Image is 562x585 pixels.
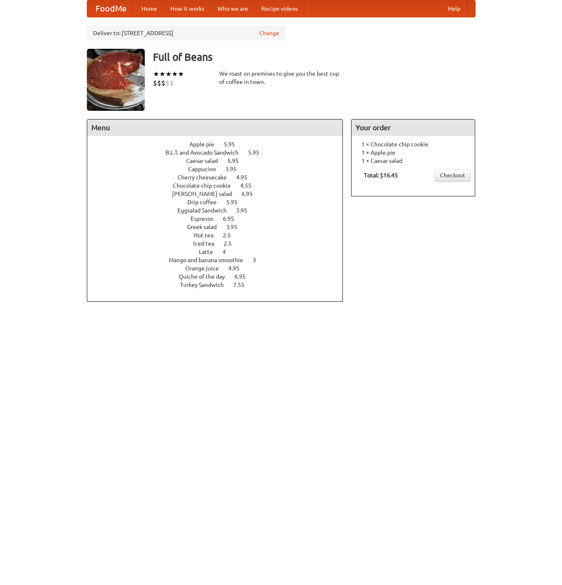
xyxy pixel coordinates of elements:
[185,265,227,272] span: Orange juice
[226,199,246,205] span: 5.95
[172,191,268,197] a: [PERSON_NAME] salad 6.95
[87,0,135,17] a: FoodMe
[187,224,225,230] span: Greek salad
[187,199,225,205] span: Drip coffee
[173,182,239,189] span: Chocolate chip cookie
[177,207,235,214] span: Eggsalad Sandwich
[222,248,234,255] span: 4
[255,0,304,17] a: Recipe videos
[159,69,165,79] li: ★
[187,224,253,230] a: Greek salad 3.95
[242,191,261,197] span: 6.95
[219,69,343,86] div: We roast on premises to give you the best cup of coffee in town.
[224,141,243,148] span: 5.95
[153,69,159,79] li: ★
[169,257,251,263] span: Mango and banana smoothie
[211,0,255,17] a: Who we are
[135,0,164,17] a: Home
[153,79,157,88] li: $
[199,248,221,255] span: Latte
[165,149,247,156] span: B.L.T. and Avocado Sandwich
[227,158,247,164] span: 5.95
[233,282,253,288] span: 7.55
[441,0,467,17] a: Help
[161,79,165,88] li: $
[236,207,256,214] span: 3.95
[199,248,241,255] a: Latte 4
[194,232,246,239] a: Hot tea 2.5
[191,215,249,222] a: Espresso 6.95
[165,69,172,79] li: ★
[164,0,211,17] a: How it works
[356,157,471,165] li: 1 × Caesar salad
[435,169,471,181] a: Checkout
[234,273,254,280] span: 6.95
[165,79,170,88] li: $
[179,273,233,280] span: Quiche of the day
[172,69,178,79] li: ★
[188,166,224,172] span: Cappucino
[191,215,222,222] span: Espresso
[193,240,247,247] a: Iced tea 2.5
[189,141,250,148] a: Apple pie 5.95
[177,174,263,181] a: Cherry cheesecake 4.95
[253,257,264,263] span: 3
[178,69,184,79] li: ★
[87,26,285,41] div: Deliver to: [STREET_ADDRESS]
[188,166,252,172] a: Cappucino 3.95
[364,172,398,179] b: Total: $16.45
[177,207,263,214] a: Eggsalad Sandwich 3.95
[248,149,268,156] span: 5.95
[180,282,260,288] a: Turkey Sandwich 7.55
[236,174,256,181] span: 4.95
[173,182,267,189] a: Chocolate chip cookie 4.55
[185,265,255,272] a: Orange juice 4.95
[157,79,161,88] li: $
[169,257,271,263] a: Mango and banana smoothie 3
[186,158,254,164] a: Caesar salad 5.95
[170,79,174,88] li: $
[153,49,476,65] h3: Full of Beans
[189,141,222,148] span: Apple pie
[87,49,145,111] img: angular.jpg
[187,199,253,205] a: Drip coffee 5.95
[240,182,260,189] span: 4.55
[186,158,226,164] span: Caesar salad
[228,265,248,272] span: 4.95
[224,240,240,247] span: 2.5
[194,232,222,239] span: Hot tea
[226,224,246,230] span: 3.95
[87,119,343,136] h4: Menu
[165,149,275,156] a: B.L.T. and Avocado Sandwich 5.95
[259,29,279,37] a: Change
[223,232,239,239] span: 2.5
[180,282,232,288] span: Turkey Sandwich
[179,273,261,280] a: Quiche of the day 6.95
[356,148,471,157] li: 1 × Apple pie
[352,119,475,136] h4: Your order
[356,140,471,148] li: 1 × Chocolate chip cookie
[177,174,235,181] span: Cherry cheesecake
[225,166,245,172] span: 3.95
[172,191,240,197] span: [PERSON_NAME] salad
[223,215,242,222] span: 6.95
[193,240,222,247] span: Iced tea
